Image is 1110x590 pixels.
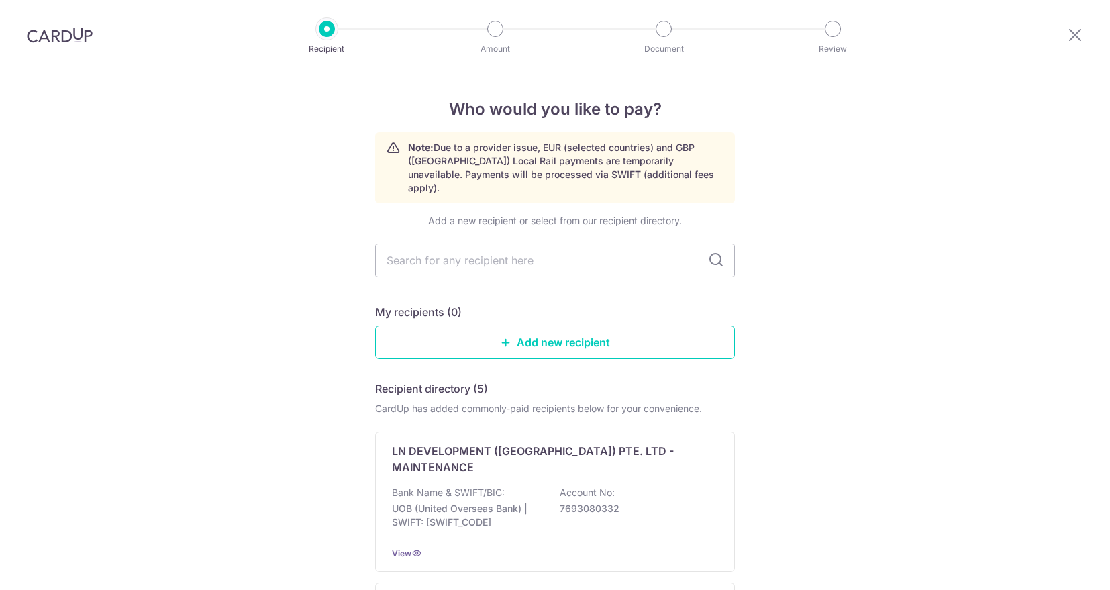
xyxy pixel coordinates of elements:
[408,141,723,195] p: Due to a provider issue, EUR (selected countries) and GBP ([GEOGRAPHIC_DATA]) Local Rail payments...
[560,502,710,515] p: 7693080332
[392,548,411,558] a: View
[375,402,735,415] div: CardUp has added commonly-paid recipients below for your convenience.
[392,486,505,499] p: Bank Name & SWIFT/BIC:
[446,42,545,56] p: Amount
[277,42,376,56] p: Recipient
[375,304,462,320] h5: My recipients (0)
[614,42,713,56] p: Document
[375,326,735,359] a: Add new recipient
[392,502,542,529] p: UOB (United Overseas Bank) | SWIFT: [SWIFT_CODE]
[375,244,735,277] input: Search for any recipient here
[375,381,488,397] h5: Recipient directory (5)
[27,27,93,43] img: CardUp
[560,486,615,499] p: Account No:
[375,214,735,228] div: Add a new recipient or select from our recipient directory.
[1024,550,1097,583] iframe: Opens a widget where you can find more information
[375,97,735,121] h4: Who would you like to pay?
[783,42,882,56] p: Review
[408,142,434,153] strong: Note:
[392,443,702,475] p: LN DEVELOPMENT ([GEOGRAPHIC_DATA]) PTE. LTD - MAINTENANCE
